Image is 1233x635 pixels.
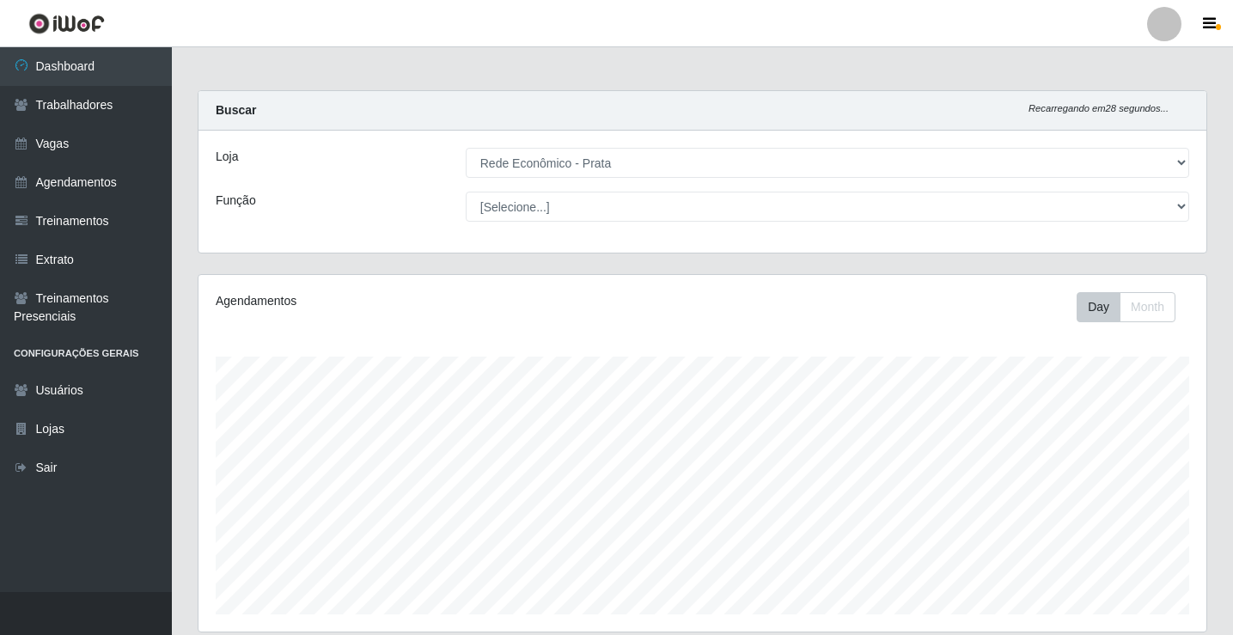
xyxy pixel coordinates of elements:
[216,292,607,310] div: Agendamentos
[1120,292,1175,322] button: Month
[1077,292,1189,322] div: Toolbar with button groups
[1029,103,1169,113] i: Recarregando em 28 segundos...
[1077,292,1120,322] button: Day
[1077,292,1175,322] div: First group
[28,13,105,34] img: CoreUI Logo
[216,103,256,117] strong: Buscar
[216,192,256,210] label: Função
[216,148,238,166] label: Loja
